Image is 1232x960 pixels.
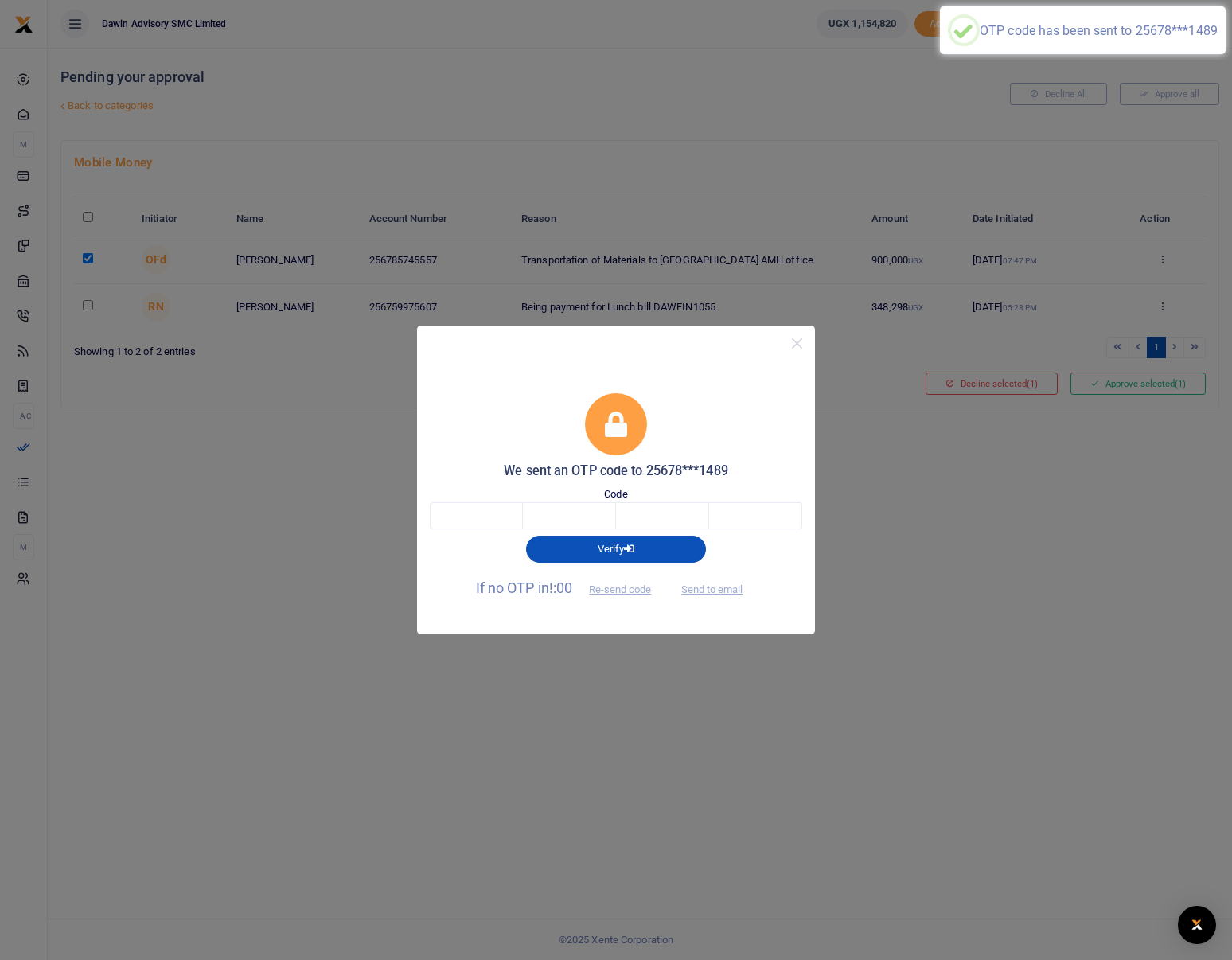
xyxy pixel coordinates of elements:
[430,463,802,479] h5: We sent an OTP code to 25678***1489
[980,23,1218,38] div: OTP code has been sent to 25678***1489
[1178,906,1216,944] div: Open Intercom Messenger
[786,332,809,355] button: Close
[549,580,572,596] span: !:00
[476,580,665,596] span: If no OTP in
[604,486,627,502] label: Code
[526,536,706,563] button: Verify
